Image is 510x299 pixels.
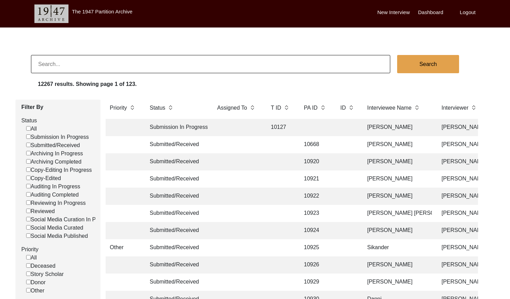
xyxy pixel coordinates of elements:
label: Auditing Completed [26,191,79,199]
td: [PERSON_NAME] [363,188,432,205]
img: sort-button.png [284,104,289,111]
label: T ID [271,104,281,112]
td: [PERSON_NAME] [363,119,432,136]
label: Archiving Completed [26,158,82,166]
img: sort-button.png [130,104,135,111]
input: Social Media Published [26,233,31,238]
td: Other [106,239,140,256]
label: Assigned To [217,104,247,112]
td: Submitted/Received [146,256,208,274]
input: Donor [26,280,31,284]
label: Other [26,287,44,295]
label: Reviewed [26,207,55,215]
input: Deceased [26,263,31,268]
button: Search [397,55,459,73]
input: Submitted/Received [26,143,31,147]
label: Interviewee Name [367,104,412,112]
td: 10920 [300,153,331,170]
label: Submitted/Received [26,141,80,149]
input: Search... [31,55,390,73]
img: sort-button.png [250,104,255,111]
input: Story Scholar [26,272,31,276]
td: Submitted/Received [146,274,208,291]
td: 10921 [300,170,331,188]
td: Submitted/Received [146,153,208,170]
input: All [26,126,31,131]
td: 10127 [267,119,294,136]
label: Logout [460,9,476,16]
label: ID [340,104,346,112]
input: Reviewed [26,209,31,213]
input: Copy-Editing In Progress [26,167,31,172]
label: Deceased [26,262,55,270]
label: Priority [21,245,95,254]
label: Social Media Published [26,232,88,240]
td: [PERSON_NAME] [363,136,432,153]
label: PA ID [304,104,318,112]
td: 10926 [300,256,331,274]
label: All [26,254,37,262]
label: Submission In Progress [26,133,89,141]
input: Social Media Curation In Progress [26,217,31,221]
td: Submission In Progress [146,119,208,136]
label: Story Scholar [26,270,64,278]
td: Sikander [363,239,432,256]
input: Copy-Edited [26,176,31,180]
td: 10922 [300,188,331,205]
input: Archiving In Progress [26,151,31,155]
input: Auditing In Progress [26,184,31,188]
td: Submitted/Received [146,188,208,205]
label: Copy-Edited [26,174,61,182]
label: All [26,125,37,133]
td: [PERSON_NAME] [363,222,432,239]
label: Status [21,117,95,125]
input: Other [26,288,31,292]
label: Auditing In Progress [26,182,80,191]
img: sort-button.png [320,104,325,111]
td: 10929 [300,274,331,291]
label: Donor [26,278,46,287]
td: Submitted/Received [146,222,208,239]
input: Submission In Progress [26,134,31,139]
input: All [26,255,31,259]
td: Submitted/Received [146,170,208,188]
img: header-logo.png [34,4,68,23]
td: 10925 [300,239,331,256]
label: New Interview [378,9,410,16]
td: Submitted/Received [146,136,208,153]
td: Submitted/Received [146,239,208,256]
td: 10668 [300,136,331,153]
label: Dashboard [418,9,443,16]
input: Reviewing In Progress [26,200,31,205]
td: [PERSON_NAME] [363,256,432,274]
label: Priority [110,104,127,112]
input: Auditing Completed [26,192,31,197]
label: 12267 results. Showing page 1 of 123. [38,80,137,88]
td: [PERSON_NAME] [363,153,432,170]
label: Copy-Editing In Progress [26,166,92,174]
label: Reviewing In Progress [26,199,86,207]
label: Social Media Curation In Progress [26,215,114,224]
td: [PERSON_NAME] [363,274,432,291]
td: [PERSON_NAME] [PERSON_NAME] [363,205,432,222]
label: Interviewer [442,104,468,112]
img: sort-button.png [168,104,173,111]
label: Social Media Curated [26,224,83,232]
label: Archiving In Progress [26,149,83,158]
img: sort-button.png [414,104,419,111]
label: The 1947 Partition Archive [72,9,132,14]
label: Status [150,104,165,112]
td: [PERSON_NAME] [363,170,432,188]
input: Archiving Completed [26,159,31,164]
td: 10924 [300,222,331,239]
td: Submitted/Received [146,205,208,222]
img: sort-button.png [349,104,353,111]
td: 10923 [300,205,331,222]
label: Filter By [21,103,95,111]
img: sort-button.png [471,104,476,111]
input: Social Media Curated [26,225,31,230]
